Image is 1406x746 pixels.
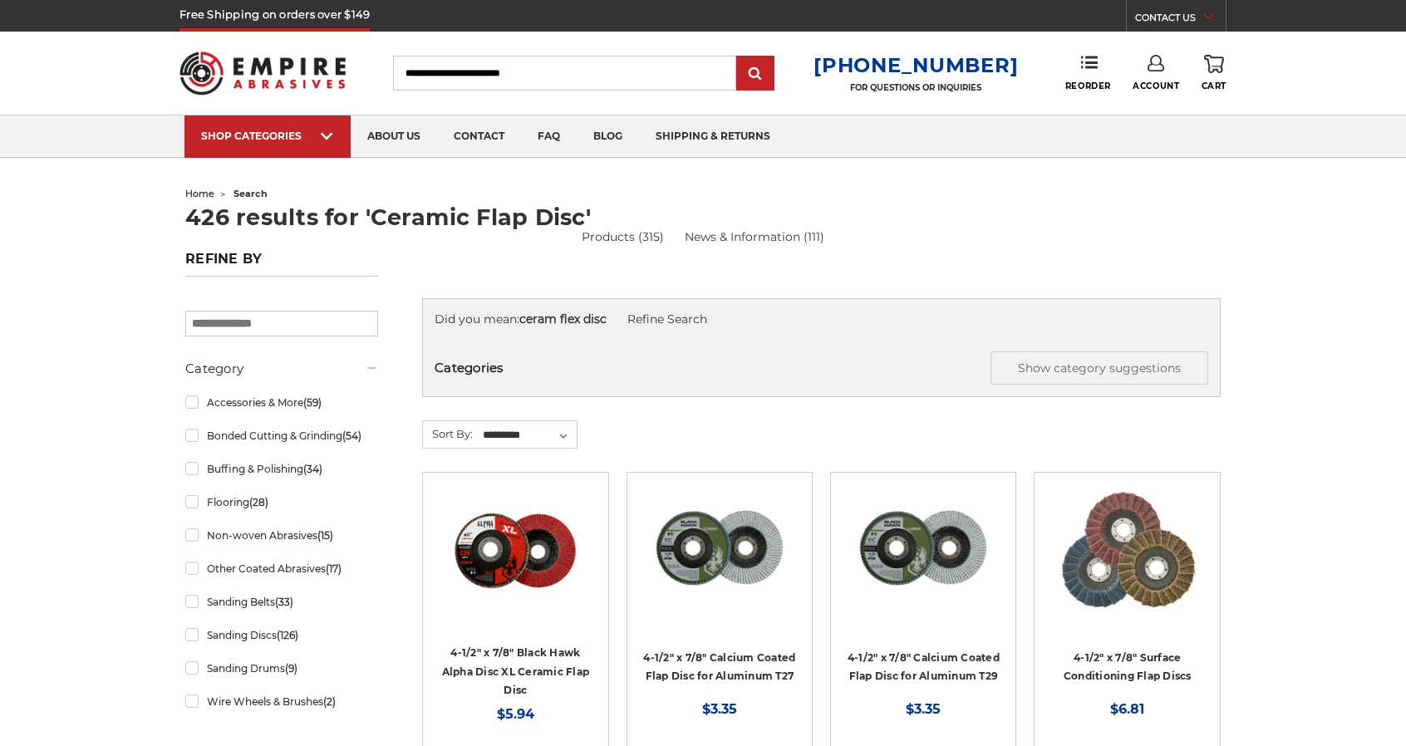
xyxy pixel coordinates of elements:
[185,251,378,277] h5: Refine by
[1046,484,1207,645] a: Scotch brite flap discs
[185,359,378,379] h5: Category
[185,188,214,199] a: home
[702,701,737,717] span: $3.35
[814,53,1018,77] a: [PHONE_NUMBER]
[185,587,378,616] a: Sanding Belts(33)
[185,687,378,716] a: Wire Wheels & Brushes(2)
[991,351,1208,385] button: Show category suggestions
[249,496,268,508] span: (28)
[303,463,322,475] span: (34)
[639,484,800,645] a: BHA 4-1/2" x 7/8" Aluminum Flap Disc
[303,396,322,409] span: (59)
[185,654,378,683] a: Sanding Drums(9)
[1065,81,1111,91] span: Reorder
[185,621,378,650] a: Sanding Discs(126)
[739,57,772,91] input: Submit
[179,41,346,106] img: Empire Abrasives
[351,115,437,158] a: about us
[814,82,1018,93] p: FOR QUESTIONS OR INQUIRIES
[1135,8,1226,32] a: CONTACT US
[643,651,795,683] a: 4-1/2" x 7/8" Calcium Coated Flap Disc for Aluminum T27
[1110,701,1144,717] span: $6.81
[185,554,378,583] a: Other Coated Abrasives(17)
[906,701,941,717] span: $3.35
[653,484,786,617] img: BHA 4-1/2" x 7/8" Aluminum Flap Disc
[185,521,378,550] a: Non-woven Abrasives(15)
[582,228,664,246] a: Products (315)
[1059,484,1196,617] img: Scotch brite flap discs
[185,488,378,517] a: Flooring(28)
[848,651,1000,683] a: 4-1/2" x 7/8" Calcium Coated Flap Disc for Aluminum T29
[423,421,473,446] label: Sort By:
[201,130,334,142] div: SHOP CATEGORIES
[857,484,990,617] img: BHA 4-1/2 Inch Flap Disc for Aluminum
[275,596,293,608] span: (33)
[185,454,378,483] a: Buffing & Polishing(34)
[234,188,268,199] span: search
[285,662,297,675] span: (9)
[577,115,639,158] a: blog
[442,646,590,696] a: 4-1/2" x 7/8" Black Hawk Alpha Disc XL Ceramic Flap Disc
[843,484,1004,645] a: BHA 4-1/2 Inch Flap Disc for Aluminum
[627,312,707,326] a: Refine Search
[435,311,1208,328] div: Did you mean:
[326,562,342,575] span: (17)
[435,484,596,645] a: 4.5" BHA Alpha Disc
[437,115,521,158] a: contact
[497,706,534,722] span: $5.94
[685,228,824,246] a: News & Information (111)
[1202,55,1227,91] a: Cart
[480,423,577,448] select: Sort By:
[342,429,361,442] span: (54)
[277,629,298,641] span: (126)
[1064,651,1192,683] a: 4-1/2" x 7/8" Surface Conditioning Flap Discs
[317,529,333,542] span: (15)
[449,484,582,617] img: 4.5" BHA Alpha Disc
[185,388,378,417] a: Accessories & More(59)
[1065,55,1111,91] a: Reorder
[435,351,1208,385] h5: Categories
[323,695,336,708] span: (2)
[185,206,1221,228] h1: 426 results for 'Ceramic Flap Disc'
[1202,81,1227,91] span: Cart
[1133,81,1179,91] span: Account
[519,312,607,326] strong: ceram flex disc
[185,421,378,450] a: Bonded Cutting & Grinding(54)
[639,115,787,158] a: shipping & returns
[521,115,577,158] a: faq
